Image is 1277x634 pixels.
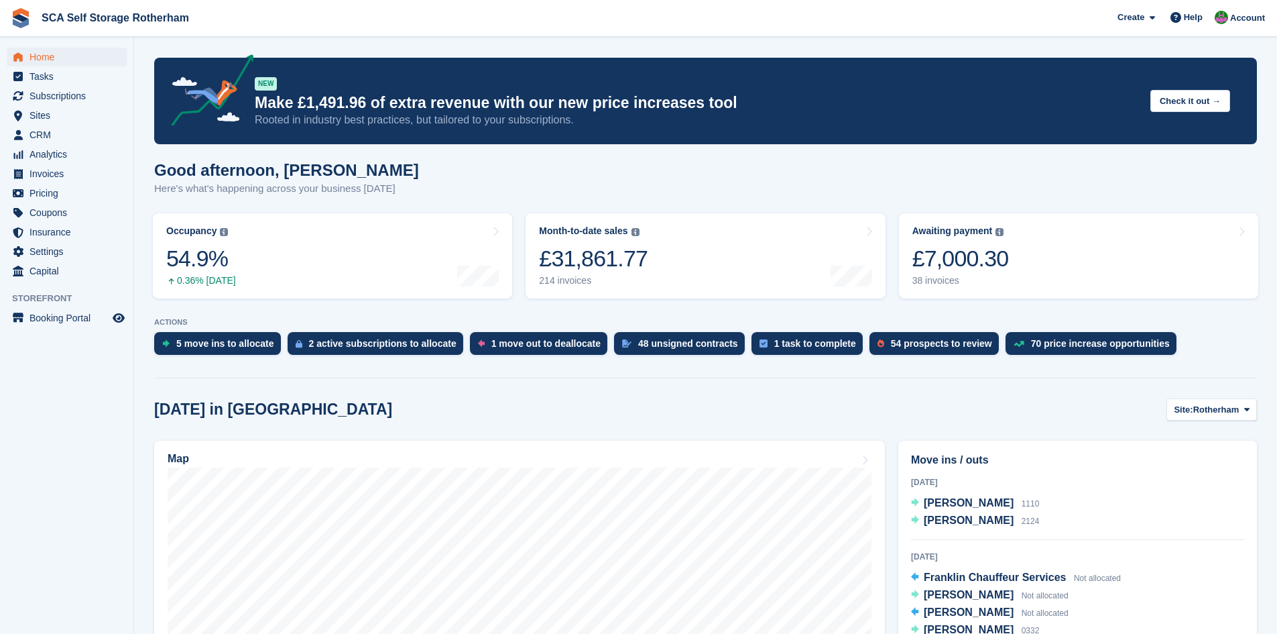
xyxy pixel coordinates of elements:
img: price-adjustments-announcement-icon-8257ccfd72463d97f412b2fc003d46551f7dbcb40ab6d574587a9cd5c0d94... [160,54,254,131]
a: menu [7,48,127,66]
span: Storefront [12,292,133,305]
img: move_ins_to_allocate_icon-fdf77a2bb77ea45bf5b3d319d69a93e2d87916cf1d5bf7949dd705db3b84f3ca.svg [162,339,170,348]
a: menu [7,125,127,144]
span: Booking Portal [29,309,110,327]
a: menu [7,184,127,203]
span: Capital [29,262,110,280]
img: icon-info-grey-7440780725fd019a000dd9b08b2336e03edf1995a4989e88bcd33f0948082b44.svg [220,228,228,236]
div: £7,000.30 [912,245,1009,272]
div: [DATE] [911,551,1244,563]
a: menu [7,223,127,242]
img: task-75834270c22a3079a89374b754ae025e5fb1db73e45f91037f5363f120a921f8.svg [759,339,768,348]
span: Create [1117,11,1144,24]
a: menu [7,309,127,327]
img: Sarah Race [1215,11,1228,24]
div: Occupancy [166,225,217,237]
h2: Map [168,453,189,465]
a: 1 task to complete [751,332,869,362]
a: 2 active subscriptions to allocate [288,332,470,362]
span: Analytics [29,145,110,164]
span: Rotherham [1193,403,1239,417]
p: ACTIONS [154,318,1257,327]
button: Check it out → [1150,90,1230,112]
p: Make £1,491.96 of extra revenue with our new price increases tool [255,93,1140,113]
img: icon-info-grey-7440780725fd019a000dd9b08b2336e03edf1995a4989e88bcd33f0948082b44.svg [631,228,640,236]
span: [PERSON_NAME] [924,497,1014,509]
span: 1110 [1022,499,1040,509]
a: 54 prospects to review [869,332,1006,362]
a: Month-to-date sales £31,861.77 214 invoices [526,213,885,299]
img: stora-icon-8386f47178a22dfd0bd8f6a31ec36ba5ce8667c1dd55bd0f319d3a0aa187defe.svg [11,8,31,28]
a: [PERSON_NAME] Not allocated [911,604,1069,622]
a: 70 price increase opportunities [1006,332,1183,362]
span: Settings [29,242,110,261]
div: [DATE] [911,476,1244,488]
a: [PERSON_NAME] 1110 [911,495,1039,513]
span: Invoices [29,164,110,183]
div: 48 unsigned contracts [638,338,738,349]
div: 214 invoices [539,275,648,286]
a: menu [7,242,127,261]
div: £31,861.77 [539,245,648,272]
span: Subscriptions [29,87,110,105]
div: NEW [255,77,277,91]
div: 5 move ins to allocate [176,338,274,349]
span: Pricing [29,184,110,203]
h2: [DATE] in [GEOGRAPHIC_DATA] [154,401,392,419]
a: menu [7,67,127,86]
span: Franklin Chauffeur Services [924,572,1067,583]
p: Here's what's happening across your business [DATE] [154,181,419,197]
div: 1 task to complete [774,338,856,349]
img: active_subscription_to_allocate_icon-d502201f5373d7db506a760aba3b589e785aa758c864c3986d89f69b8ff3... [296,339,302,348]
img: contract_signature_icon-13c848040528278c33f63329250d36e43548de30e8caae1d1a13099fd9432cc5.svg [622,339,631,348]
span: CRM [29,125,110,144]
span: Home [29,48,110,66]
span: [PERSON_NAME] [924,589,1014,600]
span: Coupons [29,203,110,222]
a: 48 unsigned contracts [614,332,751,362]
span: 2124 [1022,517,1040,526]
div: 0.36% [DATE] [166,275,236,286]
div: Awaiting payment [912,225,993,237]
span: Not allocated [1022,591,1069,600]
span: [PERSON_NAME] [924,515,1014,526]
p: Rooted in industry best practices, but tailored to your subscriptions. [255,113,1140,127]
a: menu [7,203,127,222]
button: Site: Rotherham [1166,399,1257,421]
a: menu [7,164,127,183]
a: 5 move ins to allocate [154,332,288,362]
h1: Good afternoon, [PERSON_NAME] [154,161,419,179]
a: Preview store [111,310,127,326]
span: Not allocated [1074,574,1121,583]
h2: Move ins / outs [911,452,1244,468]
div: 54.9% [166,245,236,272]
span: Not allocated [1022,609,1069,618]
div: Month-to-date sales [539,225,627,237]
a: Occupancy 54.9% 0.36% [DATE] [153,213,512,299]
img: price_increase_opportunities-93ffe204e8149a01c8c9dc8f82e8f89637d9d84a8eef4429ea346261dce0b2c0.svg [1014,341,1024,347]
a: Franklin Chauffeur Services Not allocated [911,570,1121,587]
a: menu [7,262,127,280]
span: Site: [1174,403,1193,417]
div: 70 price increase opportunities [1031,338,1170,349]
div: 54 prospects to review [891,338,992,349]
a: menu [7,145,127,164]
div: 1 move out to deallocate [491,338,601,349]
a: menu [7,87,127,105]
a: [PERSON_NAME] Not allocated [911,587,1069,604]
div: 2 active subscriptions to allocate [309,338,457,349]
span: Tasks [29,67,110,86]
span: [PERSON_NAME] [924,606,1014,618]
span: Sites [29,106,110,125]
a: [PERSON_NAME] 2124 [911,513,1039,530]
span: Help [1184,11,1203,24]
img: icon-info-grey-7440780725fd019a000dd9b08b2336e03edf1995a4989e88bcd33f0948082b44.svg [995,228,1004,236]
div: 38 invoices [912,275,1009,286]
span: Insurance [29,223,110,242]
img: prospect-51fa495bee0391a8d652442698ab0144808aea92771e9ea1ae160a38d050c398.svg [877,339,884,348]
span: Account [1230,11,1265,25]
img: move_outs_to_deallocate_icon-f764333ba52eb49d3ac5e1228854f67142a1ed5810a6f6cc68b1a99e826820c5.svg [478,339,485,348]
a: 1 move out to deallocate [470,332,614,362]
a: Awaiting payment £7,000.30 38 invoices [899,213,1258,299]
a: SCA Self Storage Rotherham [36,7,194,29]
